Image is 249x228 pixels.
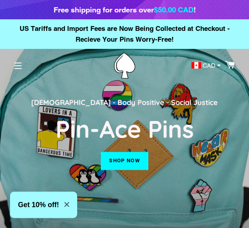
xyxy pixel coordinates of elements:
p: [DEMOGRAPHIC_DATA] - Body Positive - Social Justice [12,97,237,108]
a: Shop now [101,152,148,169]
span: $50.00 CAD [154,5,193,14]
img: Pin-Ace [114,52,135,79]
h2: Pin-Ace Pins [12,114,237,144]
span: CAD [203,63,215,69]
div: Free shipping for orders over ! [54,4,196,15]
